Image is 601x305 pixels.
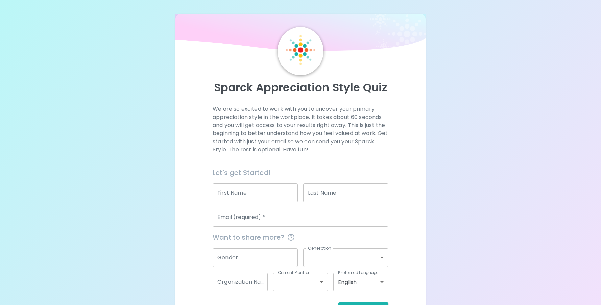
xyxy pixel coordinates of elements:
span: Want to share more? [213,232,388,243]
img: wave [175,14,426,54]
p: Sparck Appreciation Style Quiz [184,81,418,94]
svg: This information is completely confidential and only used for aggregated appreciation studies at ... [287,233,295,242]
p: We are so excited to work with you to uncover your primary appreciation style in the workplace. I... [213,105,388,154]
label: Generation [308,245,331,251]
img: Sparck Logo [286,35,315,65]
label: Preferred Language [338,270,379,275]
div: English [333,273,388,291]
h6: Let's get Started! [213,167,388,178]
label: Current Position [278,270,311,275]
